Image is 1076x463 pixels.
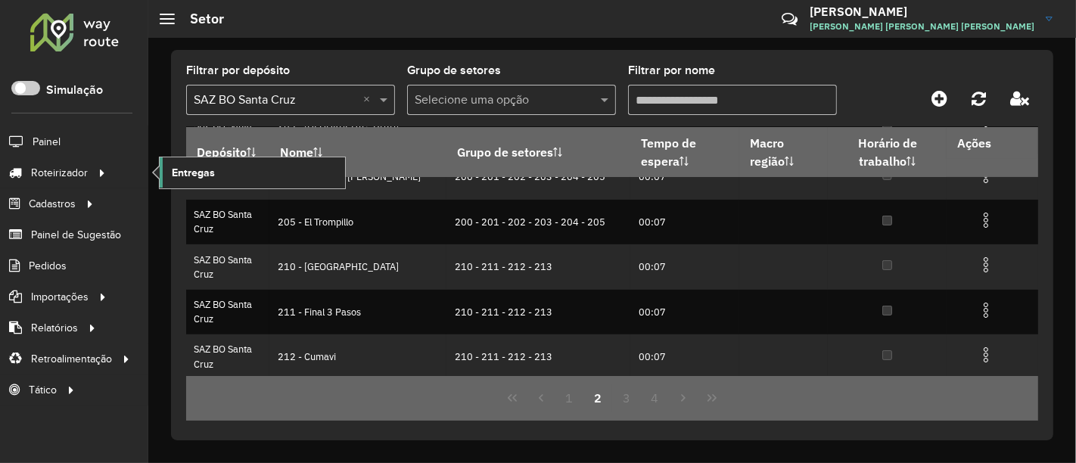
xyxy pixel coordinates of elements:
[186,334,269,379] td: SAZ BO Santa Cruz
[269,290,446,334] td: 211 - Final 3 Pasos
[186,200,269,244] td: SAZ BO Santa Cruz
[446,200,630,244] td: 200 - 201 - 202 - 203 - 204 - 205
[446,244,630,289] td: 210 - 211 - 212 - 213
[612,384,641,412] button: 3
[630,127,739,177] th: Tempo de espera
[363,91,376,109] span: Clear all
[630,200,739,244] td: 00:07
[269,334,446,379] td: 212 - Cumavi
[947,127,1037,159] th: Ações
[46,81,103,99] label: Simulação
[527,384,555,412] button: Previous Page
[29,382,57,398] span: Tático
[641,384,670,412] button: 4
[810,5,1034,19] h3: [PERSON_NAME]
[628,61,715,79] label: Filtrar por nome
[446,127,630,177] th: Grupo de setores
[583,384,612,412] button: 2
[186,61,290,79] label: Filtrar por depósito
[31,320,78,336] span: Relatórios
[29,258,67,274] span: Pedidos
[269,127,446,177] th: Nome
[160,157,345,188] a: Entregas
[630,290,739,334] td: 00:07
[172,165,215,181] span: Entregas
[630,334,739,379] td: 00:07
[269,200,446,244] td: 205 - El Trompillo
[739,127,828,177] th: Macro região
[31,289,89,305] span: Importações
[498,384,527,412] button: First Page
[175,11,224,27] h2: Setor
[407,61,501,79] label: Grupo de setores
[31,165,88,181] span: Roteirizador
[828,127,947,177] th: Horário de trabalho
[186,244,269,289] td: SAZ BO Santa Cruz
[31,227,121,243] span: Painel de Sugestão
[186,127,269,177] th: Depósito
[669,384,698,412] button: Next Page
[446,334,630,379] td: 210 - 211 - 212 - 213
[29,196,76,212] span: Cadastros
[630,244,739,289] td: 00:07
[269,244,446,289] td: 210 - [GEOGRAPHIC_DATA]
[446,290,630,334] td: 210 - 211 - 212 - 213
[773,3,806,36] a: Contato Rápido
[186,290,269,334] td: SAZ BO Santa Cruz
[33,134,61,150] span: Painel
[810,20,1034,33] span: [PERSON_NAME] [PERSON_NAME] [PERSON_NAME]
[555,384,584,412] button: 1
[698,384,726,412] button: Last Page
[31,351,112,367] span: Retroalimentação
